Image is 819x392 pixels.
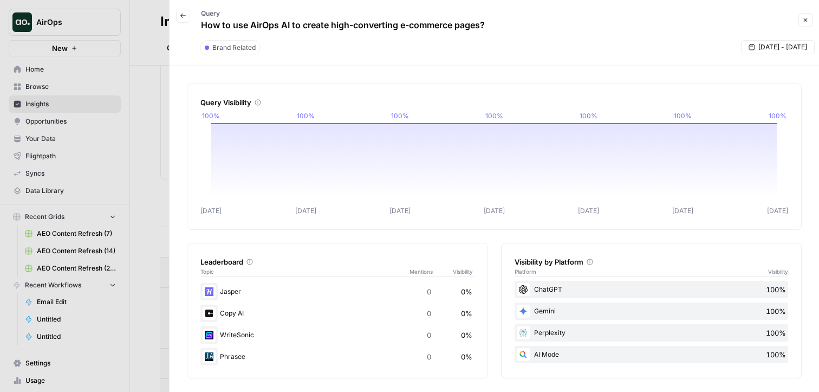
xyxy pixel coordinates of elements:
div: Perplexity [515,324,789,342]
div: WriteSonic [200,326,474,344]
tspan: [DATE] [484,207,505,215]
tspan: 100% [580,112,597,120]
tspan: 100% [391,112,409,120]
span: 100% [766,349,786,360]
p: Query [201,9,485,18]
div: Copy AI [200,305,474,322]
span: Visibility [453,267,474,276]
div: Visibility by Platform [515,256,789,267]
button: [DATE] - [DATE] [741,40,815,54]
div: Jasper [200,283,474,300]
span: 0 [427,330,431,340]
img: 1g82l3ejte092e21yheja5clfcxz [203,350,216,363]
div: Gemini [515,303,789,320]
div: Query Visibility [200,97,788,108]
span: Brand Related [212,43,256,53]
tspan: 100% [485,112,503,120]
span: 0% [461,286,472,297]
span: Platform [515,267,536,276]
span: 100% [766,327,786,338]
tspan: [DATE] [389,207,411,215]
span: 100% [766,284,786,295]
div: Phrasee [200,348,474,365]
span: 0 [427,308,431,319]
div: ChatGPT [515,281,789,298]
span: 0% [461,308,472,319]
tspan: [DATE] [578,207,599,215]
tspan: [DATE] [200,207,222,215]
span: 0% [461,351,472,362]
span: 100% [766,306,786,317]
div: AI Mode [515,346,789,363]
span: Visibility [768,267,788,276]
tspan: 100% [297,112,315,120]
img: m99gc1mb2p27l8faod7pewtdphe4 [203,285,216,298]
tspan: 100% [769,112,786,120]
tspan: [DATE] [672,207,693,215]
img: q1k0jh8xe2mxn088pu84g40890p5 [203,307,216,320]
tspan: [DATE] [767,207,788,215]
span: [DATE] - [DATE] [758,42,807,52]
p: How to use AirOps AI to create high-converting e-commerce pages? [201,18,485,31]
tspan: 100% [202,112,220,120]
span: 0 [427,286,431,297]
tspan: 100% [674,112,692,120]
div: Leaderboard [200,256,474,267]
span: 0 [427,351,431,362]
span: 0% [461,330,472,340]
span: Mentions [409,267,453,276]
img: cbtemd9yngpxf5d3cs29ym8ckjcf [203,329,216,342]
tspan: [DATE] [295,207,316,215]
span: Topic [200,267,409,276]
